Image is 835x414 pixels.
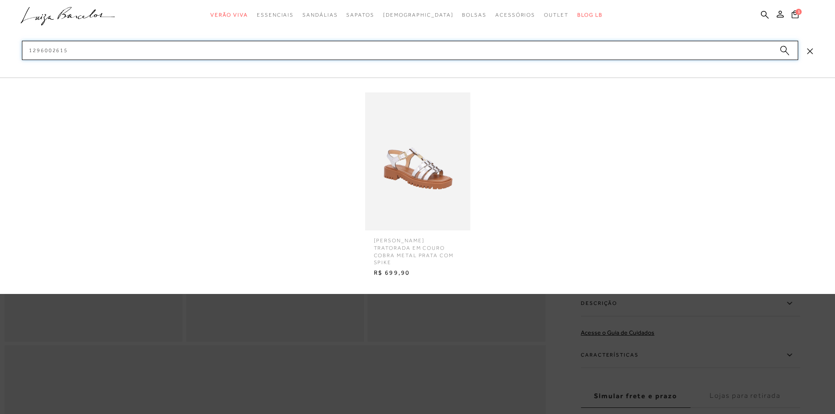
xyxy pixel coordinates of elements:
[210,7,248,23] a: categoryNavScreenReaderText
[257,7,294,23] a: categoryNavScreenReaderText
[495,12,535,18] span: Acessórios
[257,12,294,18] span: Essenciais
[363,92,473,280] a: SANDÁLIA TRATORADA EM COURO COBRA METAL PRATA COM SPIKE [PERSON_NAME] TRATORADA EM COURO COBRA ME...
[365,92,470,230] img: SANDÁLIA TRATORADA EM COURO COBRA METAL PRATA COM SPIKE
[383,12,454,18] span: [DEMOGRAPHIC_DATA]
[210,12,248,18] span: Verão Viva
[367,230,468,266] span: [PERSON_NAME] TRATORADA EM COURO COBRA METAL PRATA COM SPIKE
[462,7,487,23] a: categoryNavScreenReaderText
[796,9,802,15] span: 1
[346,12,374,18] span: Sapatos
[302,12,338,18] span: Sandálias
[544,7,569,23] a: categoryNavScreenReaderText
[462,12,487,18] span: Bolsas
[577,7,603,23] a: BLOG LB
[789,10,801,21] button: 1
[383,7,454,23] a: noSubCategoriesText
[346,7,374,23] a: categoryNavScreenReaderText
[22,41,798,60] input: Buscar.
[495,7,535,23] a: categoryNavScreenReaderText
[367,266,468,280] span: R$ 699,90
[302,7,338,23] a: categoryNavScreenReaderText
[577,12,603,18] span: BLOG LB
[544,12,569,18] span: Outlet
